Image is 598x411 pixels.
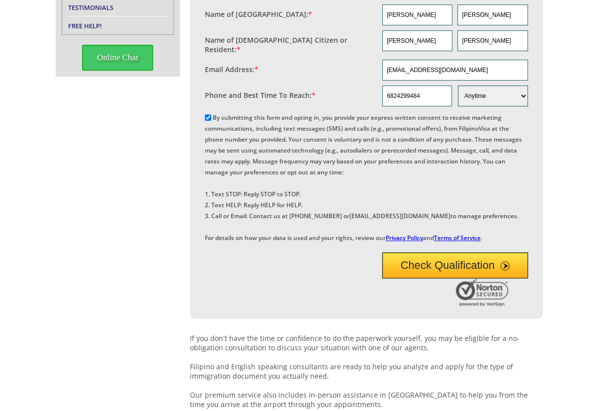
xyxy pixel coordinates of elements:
[458,85,527,106] select: Phone and Best Reach Time are required.
[434,234,481,242] a: Terms of Service
[68,21,102,30] a: FREE HELP!
[382,4,452,25] input: First Name
[205,35,373,54] label: Name of [DEMOGRAPHIC_DATA] Citizen or Resident:
[456,278,511,306] img: Norton Secured
[382,60,528,81] input: Email Address
[382,85,452,106] input: Phone
[205,9,312,19] label: Name of [GEOGRAPHIC_DATA]:
[205,114,211,121] input: By submitting this form and opting in, you provide your express written consent to receive market...
[386,234,423,242] a: Privacy Policy
[457,4,527,25] input: Last Name
[382,252,528,278] button: Check Qualification
[205,65,258,74] label: Email Address:
[205,113,522,242] label: By submitting this form and opting in, you provide your express written consent to receive market...
[382,30,452,51] input: First Name
[205,90,316,100] label: Phone and Best Time To Reach:
[68,3,113,12] a: TESTIMONIALS
[190,333,543,409] p: If you don't have the time or confidence to do the paperwork yourself, you may be eligible for a ...
[82,45,153,71] span: Online Chat
[457,30,527,51] input: Last Name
